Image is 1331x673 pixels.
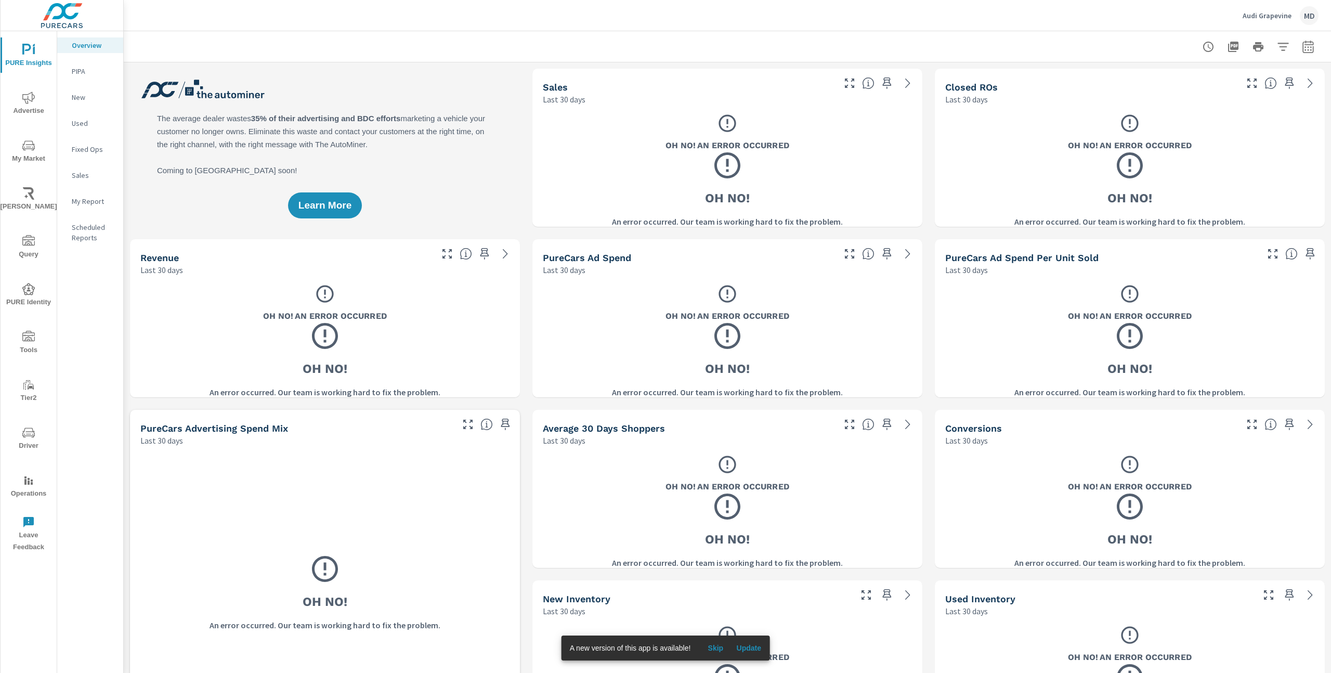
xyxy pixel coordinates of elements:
a: See more details in report [1302,416,1319,433]
p: Overview [72,40,115,50]
span: Save this to your personalized report [476,245,493,262]
button: Print Report [1248,36,1269,57]
span: Total cost of media for all PureCars channels for the selected dealership group over the selected... [862,248,875,260]
span: Average cost of advertising per each vehicle sold at the dealer over the selected date range. The... [1285,248,1298,260]
p: Last 30 days [543,264,585,276]
a: See more details in report [1302,75,1319,92]
div: nav menu [1,31,57,558]
h3: Oh No! An Error Occurred [665,651,789,663]
h5: Conversions [945,423,1002,434]
p: Last 30 days [945,93,988,106]
span: [PERSON_NAME] [4,187,54,213]
p: An error occurred. Our team is working hard to fix the problem. [1014,215,1245,228]
h5: PureCars Ad Spend [543,252,631,263]
button: Make Fullscreen [1264,245,1281,262]
button: Learn More [288,192,362,218]
h5: PureCars Ad Spend Per Unit Sold [945,252,1099,263]
h3: Oh No! [1107,530,1152,548]
button: Make Fullscreen [439,245,455,262]
span: PURE Insights [4,44,54,69]
span: Driver [4,426,54,452]
span: Save this to your personalized report [497,416,514,433]
p: Last 30 days [140,264,183,276]
a: See more details in report [899,416,916,433]
div: Sales [57,167,123,183]
div: My Report [57,193,123,209]
span: Advertise [4,92,54,117]
p: Last 30 days [140,434,183,447]
h3: Oh No! [1107,189,1152,207]
h3: Oh No! [705,189,750,207]
p: Scheduled Reports [72,222,115,243]
p: PIPA [72,66,115,76]
span: Tools [4,331,54,356]
span: Tier2 [4,379,54,404]
p: Audi Grapevine [1243,11,1291,20]
span: My Market [4,139,54,165]
span: Save this to your personalized report [879,75,895,92]
p: My Report [72,196,115,206]
p: An error occurred. Our team is working hard to fix the problem. [1014,386,1245,398]
button: Make Fullscreen [1260,587,1277,603]
h5: Average 30 Days Shoppers [543,423,665,434]
h3: Oh No! An Error Occurred [665,310,789,322]
h3: Oh No! [303,360,347,378]
h5: Sales [543,82,568,93]
h5: Closed ROs [945,82,998,93]
p: Last 30 days [945,264,988,276]
div: PIPA [57,63,123,79]
h5: PureCars Advertising Spend Mix [140,423,288,434]
span: Save this to your personalized report [1302,245,1319,262]
span: Save this to your personalized report [879,245,895,262]
span: The number of dealer-specified goals completed by a visitor. [Source: This data is provided by th... [1264,418,1277,431]
button: Select Date Range [1298,36,1319,57]
h3: Oh No! An Error Occurred [1068,481,1192,493]
p: Last 30 days [543,605,585,617]
a: See more details in report [899,75,916,92]
button: "Export Report to PDF" [1223,36,1244,57]
h3: Oh No! [303,593,347,611]
span: Save this to your personalized report [1281,75,1298,92]
h3: Oh No! An Error Occurred [263,310,387,322]
p: New [72,92,115,102]
span: A new version of this app is available! [570,644,691,652]
span: Save this to your personalized report [879,587,895,603]
p: Fixed Ops [72,144,115,154]
h3: Oh No! [1107,360,1152,378]
button: Apply Filters [1273,36,1294,57]
span: Skip [703,643,728,653]
p: Last 30 days [543,93,585,106]
h3: Oh No! An Error Occurred [665,139,789,151]
span: Number of Repair Orders Closed by the selected dealership group over the selected time range. [So... [1264,77,1277,89]
span: Save this to your personalized report [1281,416,1298,433]
button: Make Fullscreen [841,416,858,433]
span: Query [4,235,54,261]
a: See more details in report [899,245,916,262]
p: An error occurred. Our team is working hard to fix the problem. [210,619,440,631]
p: An error occurred. Our team is working hard to fix the problem. [612,386,843,398]
div: Overview [57,37,123,53]
div: Used [57,115,123,131]
span: PURE Identity [4,283,54,308]
p: Last 30 days [945,434,988,447]
h3: Oh No! An Error Occurred [1068,139,1192,151]
a: See more details in report [899,587,916,603]
p: An error occurred. Our team is working hard to fix the problem. [612,556,843,569]
span: Number of vehicles sold by the dealership over the selected date range. [Source: This data is sou... [862,77,875,89]
a: See more details in report [1302,587,1319,603]
span: This table looks at how you compare to the amount of budget you spend per channel as opposed to y... [480,418,493,431]
h3: Oh No! [705,530,750,548]
span: Save this to your personalized report [879,416,895,433]
span: Operations [4,474,54,500]
button: Update [732,640,765,656]
div: Scheduled Reports [57,219,123,245]
h3: Oh No! An Error Occurred [665,481,789,493]
button: Make Fullscreen [1244,75,1260,92]
p: Sales [72,170,115,180]
p: Last 30 days [543,434,585,447]
h3: Oh No! An Error Occurred [1068,651,1192,663]
button: Make Fullscreen [460,416,476,433]
h3: Oh No! [705,360,750,378]
span: Leave Feedback [4,516,54,553]
span: Learn More [298,201,351,210]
